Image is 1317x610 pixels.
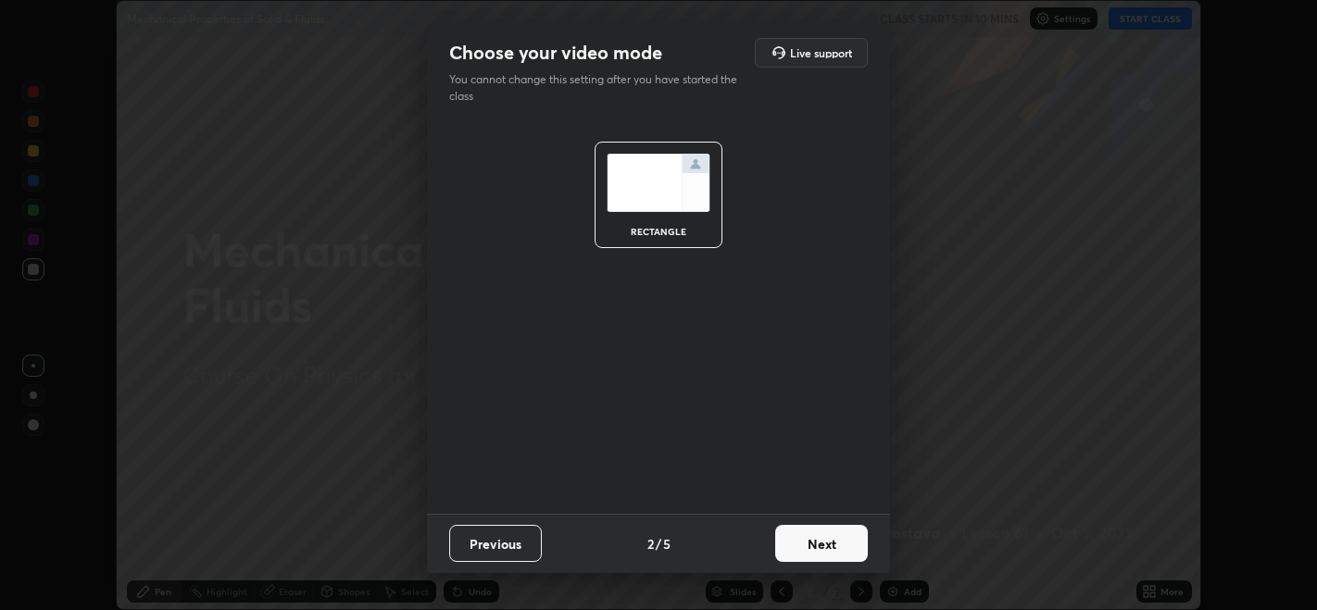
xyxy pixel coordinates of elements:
h4: 2 [647,534,654,554]
button: Previous [449,525,542,562]
h5: Live support [790,47,852,58]
p: You cannot change this setting after you have started the class [449,71,749,105]
h4: 5 [663,534,671,554]
img: normalScreenIcon.ae25ed63.svg [607,154,710,212]
h2: Choose your video mode [449,41,662,65]
button: Next [775,525,868,562]
div: rectangle [621,227,696,236]
h4: / [656,534,661,554]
